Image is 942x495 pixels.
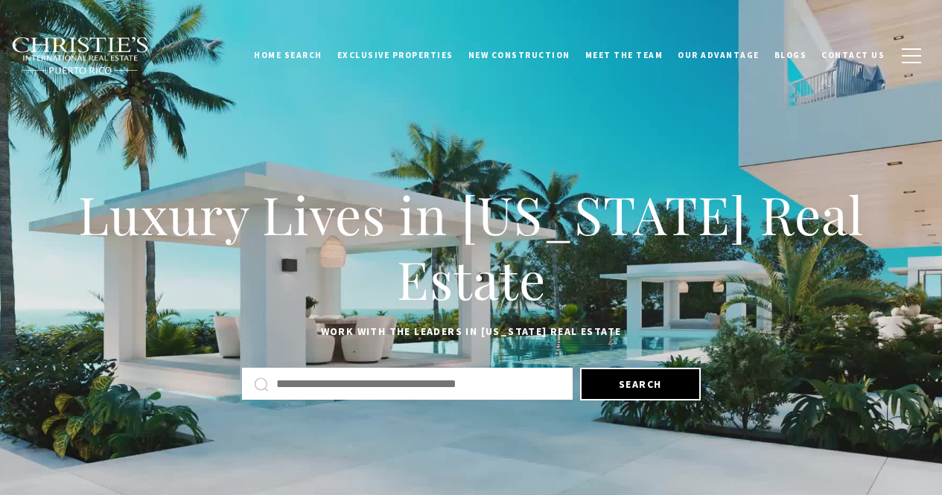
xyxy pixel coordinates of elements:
span: New Construction [468,50,570,60]
a: Our Advantage [670,36,767,74]
span: Our Advantage [678,50,760,60]
button: Search [580,368,701,400]
a: New Construction [461,36,578,74]
a: Exclusive Properties [330,36,461,74]
a: Home Search [246,36,330,74]
a: Blogs [767,36,815,74]
span: Contact Us [821,50,885,60]
span: Exclusive Properties [337,50,454,60]
h1: Luxury Lives in [US_STATE] Real Estate [37,182,905,312]
img: Christie's International Real Estate black text logo [11,36,150,75]
p: Work with the leaders in [US_STATE] Real Estate [37,323,905,341]
span: Blogs [774,50,807,60]
a: Meet the Team [578,36,671,74]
